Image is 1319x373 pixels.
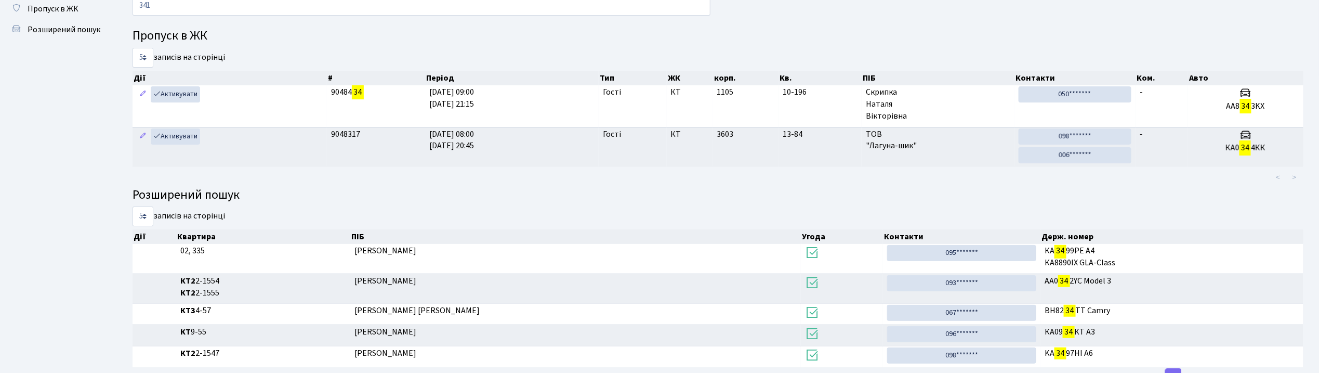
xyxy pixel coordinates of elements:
[28,3,78,15] span: Пропуск в ЖК
[354,305,480,316] span: [PERSON_NAME] [PERSON_NAME]
[1014,71,1136,85] th: Контакти
[429,128,474,152] span: [DATE] 08:00 [DATE] 20:45
[1064,303,1075,318] mark: 34
[783,86,858,98] span: 10-196
[425,71,599,85] th: Період
[327,71,425,85] th: #
[354,245,416,256] span: [PERSON_NAME]
[137,86,149,102] a: Редагувати
[133,229,176,244] th: Дії
[133,188,1303,203] h4: Розширений пошук
[180,275,346,299] span: 2-1554 2-1555
[1045,305,1299,317] span: BH82 ТТ Camry
[1240,99,1251,113] mark: 34
[713,71,779,85] th: корп.
[1045,326,1299,338] span: КА09 КТ A3
[180,305,346,317] span: 4-57
[717,86,734,98] span: 1105
[783,128,858,140] span: 13-84
[599,71,666,85] th: Тип
[801,229,883,244] th: Угода
[866,128,1010,152] span: ТОВ "Лагуна-шик"
[429,86,474,110] span: [DATE] 09:00 [DATE] 21:15
[1054,243,1066,258] mark: 34
[1054,346,1066,361] mark: 34
[352,85,363,99] mark: 34
[180,245,346,257] span: 02, 335
[180,326,191,338] b: КТ
[671,128,709,140] span: КТ
[180,348,195,359] b: КТ2
[151,86,200,102] a: Активувати
[133,71,327,85] th: Дії
[603,128,621,140] span: Гості
[354,348,416,359] span: [PERSON_NAME]
[5,19,109,40] a: Розширений пошук
[28,24,100,35] span: Розширений пошук
[1188,71,1304,85] th: Авто
[866,86,1010,122] span: Скрипка Наталя Вікторівна
[667,71,713,85] th: ЖК
[779,71,862,85] th: Кв.
[1136,71,1188,85] th: Ком.
[180,275,195,287] b: КТ2
[671,86,709,98] span: КТ
[1140,86,1143,98] span: -
[350,229,801,244] th: ПІБ
[180,348,346,359] span: 2-1547
[1192,143,1299,153] h5: КА0 4КК
[133,29,1303,44] h4: Пропуск в ЖК
[354,326,416,338] span: [PERSON_NAME]
[883,229,1041,244] th: Контакти
[1140,128,1143,140] span: -
[603,86,621,98] span: Гості
[862,71,1015,85] th: ПІБ
[180,287,195,299] b: КТ2
[133,207,153,226] select: записів на сторінці
[1239,140,1251,155] mark: 34
[176,229,350,244] th: Квартира
[1045,275,1299,287] span: АА0 2YC Model 3
[717,128,734,140] span: 3603
[180,326,346,338] span: 9-55
[331,128,360,140] span: 9048317
[133,48,225,68] label: записів на сторінці
[1063,325,1074,339] mark: 34
[180,305,195,316] b: КТ3
[1041,229,1304,244] th: Держ. номер
[331,85,363,99] span: 90484
[151,128,200,145] a: Активувати
[1192,101,1299,111] h5: AA8 3KX
[1058,274,1070,288] mark: 34
[1045,348,1299,359] span: KA 97HI A6
[133,48,153,68] select: записів на сторінці
[1045,245,1299,269] span: КA 99PE A4 КA8890IX GLA-Class
[133,207,225,226] label: записів на сторінці
[354,275,416,287] span: [PERSON_NAME]
[137,128,149,145] a: Редагувати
